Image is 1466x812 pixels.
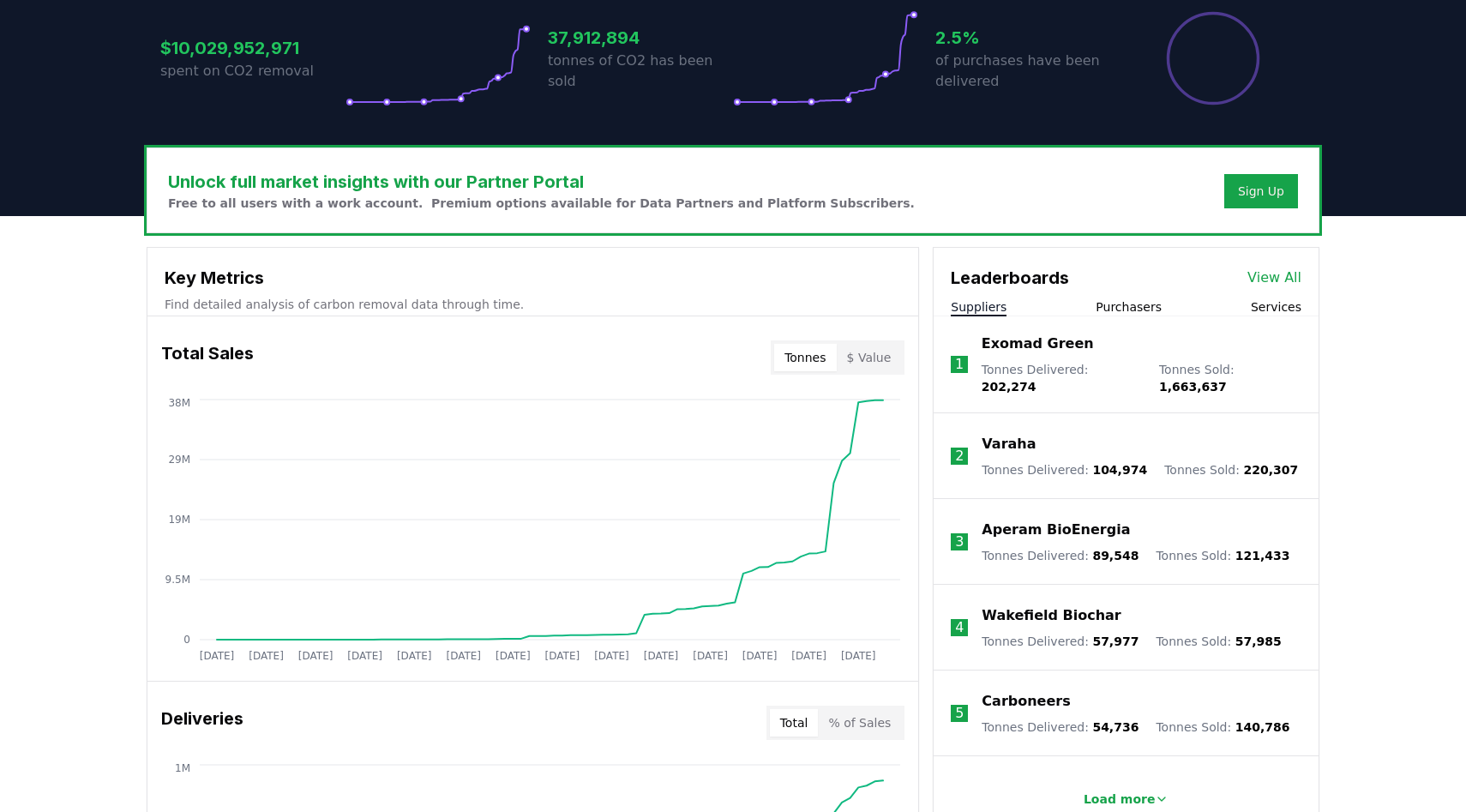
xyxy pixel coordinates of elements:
[982,334,1094,354] a: Exomad Green
[955,446,964,466] p: 2
[951,265,1069,291] h3: Leaderboards
[1159,361,1301,395] p: Tonnes Sold :
[770,709,819,737] button: Total
[644,650,679,662] tspan: [DATE]
[791,650,826,662] tspan: [DATE]
[1156,547,1289,564] p: Tonnes Sold :
[982,434,1036,454] a: Varaha
[1092,549,1139,562] span: 89,548
[446,650,481,662] tspan: [DATE]
[982,547,1139,564] p: Tonnes Delivered :
[397,650,432,662] tspan: [DATE]
[1092,463,1147,477] span: 104,974
[594,650,629,662] tspan: [DATE]
[935,25,1121,51] h3: 2.5%
[818,709,901,737] button: % of Sales
[982,361,1142,395] p: Tonnes Delivered :
[955,703,964,724] p: 5
[160,61,345,81] p: spent on CO2 removal
[168,454,190,466] tspan: 29M
[175,762,190,774] tspan: 1M
[982,633,1139,650] p: Tonnes Delivered :
[1235,720,1290,734] span: 140,786
[955,354,964,375] p: 1
[1235,635,1282,648] span: 57,985
[951,298,1006,316] button: Suppliers
[982,605,1121,626] a: Wakefield Biochar
[545,650,580,662] tspan: [DATE]
[982,520,1130,540] a: Aperam BioEnergia
[183,634,190,646] tspan: 0
[982,461,1147,478] p: Tonnes Delivered :
[774,344,836,371] button: Tonnes
[1156,719,1289,736] p: Tonnes Sold :
[1156,633,1281,650] p: Tonnes Sold :
[165,265,901,291] h3: Key Metrics
[161,340,254,375] h3: Total Sales
[165,296,901,313] p: Find detailed analysis of carbon removal data through time.
[1092,635,1139,648] span: 57,977
[841,650,876,662] tspan: [DATE]
[935,51,1121,92] p: of purchases have been delivered
[955,617,964,638] p: 4
[1243,463,1298,477] span: 220,307
[168,397,190,409] tspan: 38M
[1084,791,1156,808] p: Load more
[1235,549,1290,562] span: 121,433
[161,706,243,740] h3: Deliveries
[982,719,1139,736] p: Tonnes Delivered :
[1092,720,1139,734] span: 54,736
[1096,298,1162,316] button: Purchasers
[1224,174,1298,208] button: Sign Up
[1164,461,1298,478] p: Tonnes Sold :
[496,650,531,662] tspan: [DATE]
[347,650,382,662] tspan: [DATE]
[982,380,1036,394] span: 202,274
[1251,298,1301,316] button: Services
[548,51,733,92] p: tonnes of CO2 has been sold
[837,344,902,371] button: $ Value
[165,574,190,586] tspan: 9.5M
[548,25,733,51] h3: 37,912,894
[249,650,284,662] tspan: [DATE]
[955,532,964,552] p: 3
[742,650,778,662] tspan: [DATE]
[982,691,1070,712] a: Carboneers
[1247,268,1301,288] a: View All
[1165,10,1261,106] div: Percentage of sales delivered
[1159,380,1227,394] span: 1,663,637
[298,650,333,662] tspan: [DATE]
[160,35,345,61] h3: $10,029,952,971
[168,195,915,212] p: Free to all users with a work account. Premium options available for Data Partners and Platform S...
[168,169,915,195] h3: Unlock full market insights with our Partner Portal
[200,650,235,662] tspan: [DATE]
[168,514,190,526] tspan: 19M
[693,650,728,662] tspan: [DATE]
[1238,183,1284,200] a: Sign Up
